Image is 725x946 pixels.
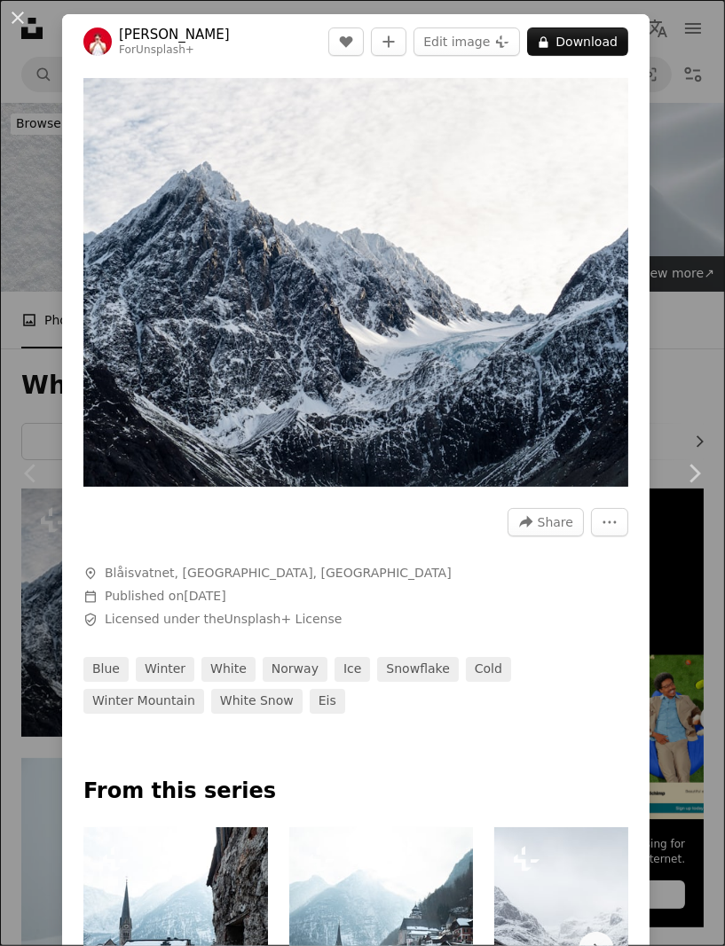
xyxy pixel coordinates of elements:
[136,657,194,682] a: winter
[414,27,520,56] button: Edit image
[527,27,628,56] button: Download
[83,27,112,56] img: Go to Marcus Lenk's profile
[466,657,511,682] a: cold
[119,43,230,58] div: For
[83,78,628,487] img: a mountain covered in snow
[83,657,129,682] a: blue
[371,27,406,56] button: Add to Collection
[83,778,628,806] p: From this series
[83,689,204,714] a: winter mountain
[184,589,225,603] time: December 7, 2022 at 10:00:29 PM GMT+8
[105,611,342,629] span: Licensed under the
[263,657,327,682] a: norway
[105,565,452,582] span: Blåisvatnet, [GEOGRAPHIC_DATA], [GEOGRAPHIC_DATA]
[83,78,628,487] button: Zoom in on this image
[663,388,725,559] a: Next
[508,508,584,536] button: Share this image
[105,589,226,603] span: Published on
[211,689,303,714] a: white snow
[328,27,364,56] button: Like
[310,689,345,714] a: eis
[201,657,256,682] a: white
[377,657,458,682] a: snowflake
[538,509,573,536] span: Share
[335,657,370,682] a: ice
[591,508,628,536] button: More Actions
[119,26,230,43] a: [PERSON_NAME]
[136,43,194,56] a: Unsplash+
[225,612,343,626] a: Unsplash+ License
